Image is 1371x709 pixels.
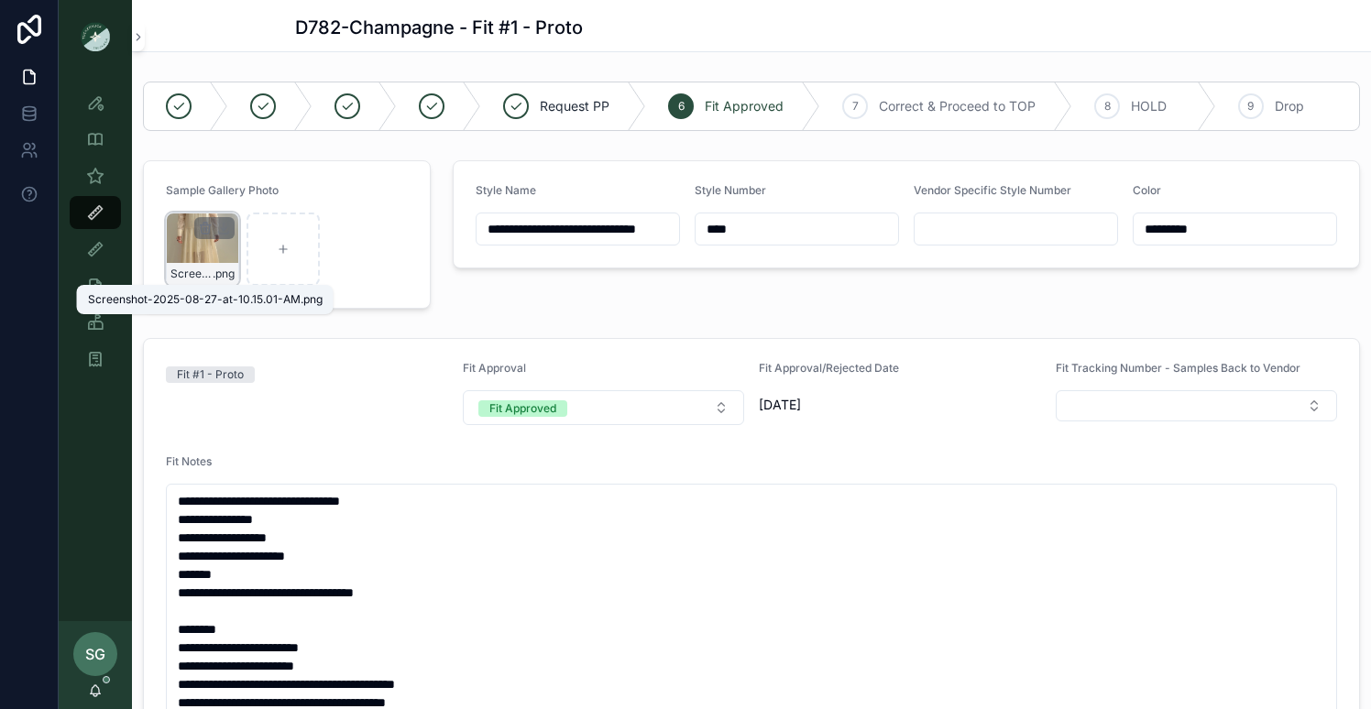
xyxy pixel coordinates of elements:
[1056,361,1300,375] span: Fit Tracking Number - Samples Back to Vendor
[81,22,110,51] img: App logo
[463,361,526,375] span: Fit Approval
[695,183,766,197] span: Style Number
[177,366,244,383] div: Fit #1 - Proto
[88,292,323,307] div: Screenshot-2025-08-27-at-10.15.01-AM.png
[85,643,105,665] span: SG
[914,183,1071,197] span: Vendor Specific Style Number
[295,15,583,40] h1: D782-Champagne - Fit #1 - Proto
[476,183,536,197] span: Style Name
[166,183,279,197] span: Sample Gallery Photo
[879,97,1036,115] span: Correct & Proceed to TOP
[463,390,745,425] button: Select Button
[1133,183,1161,197] span: Color
[1247,99,1254,114] span: 9
[166,454,212,468] span: Fit Notes
[1131,97,1167,115] span: HOLD
[705,97,784,115] span: Fit Approved
[1056,390,1338,421] button: Select Button
[59,73,132,399] div: scrollable content
[1104,99,1111,114] span: 8
[759,361,899,375] span: Fit Approval/Rejected Date
[852,99,859,114] span: 7
[489,400,556,417] div: Fit Approved
[213,267,235,281] span: .png
[678,99,685,114] span: 6
[540,97,609,115] span: Request PP
[759,396,1041,414] span: [DATE]
[1275,97,1304,115] span: Drop
[170,267,213,281] span: Screenshot-2025-08-27-at-10.15.01-AM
